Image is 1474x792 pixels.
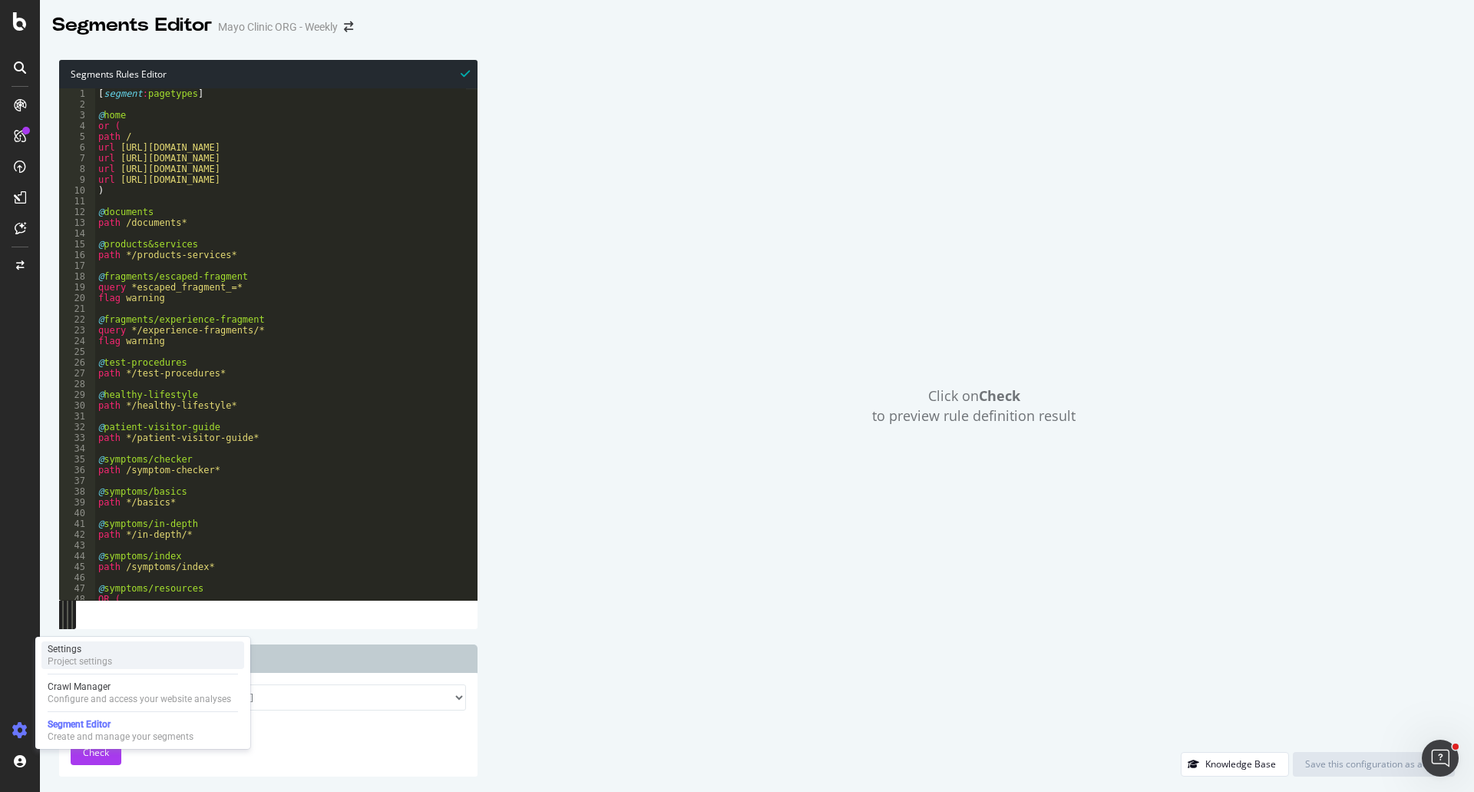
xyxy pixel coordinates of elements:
[59,379,95,389] div: 28
[59,551,95,562] div: 44
[59,529,95,540] div: 42
[59,271,95,282] div: 18
[59,314,95,325] div: 22
[59,110,95,121] div: 3
[1181,752,1289,777] button: Knowledge Base
[59,389,95,400] div: 29
[41,679,244,707] a: Crawl ManagerConfigure and access your website analyses
[59,336,95,346] div: 24
[59,239,95,250] div: 15
[52,12,212,38] div: Segments Editor
[59,293,95,303] div: 20
[59,562,95,572] div: 45
[59,260,95,271] div: 17
[59,217,95,228] div: 13
[41,717,244,744] a: Segment EditorCreate and manage your segments
[59,540,95,551] div: 43
[59,282,95,293] div: 19
[48,643,112,655] div: Settings
[59,185,95,196] div: 10
[872,386,1076,426] span: Click on to preview rule definition result
[1205,757,1276,770] div: Knowledge Base
[59,60,478,88] div: Segments Rules Editor
[59,400,95,411] div: 30
[59,196,95,207] div: 11
[59,368,95,379] div: 27
[59,303,95,314] div: 21
[48,731,193,743] div: Create and manage your segments
[71,741,121,765] button: Check
[48,681,231,693] div: Crawl Manager
[344,22,353,32] div: arrow-right-arrow-left
[59,174,95,185] div: 9
[59,718,454,733] div: Show Advanced Settings
[59,508,95,519] div: 40
[59,583,95,594] div: 47
[979,386,1020,405] strong: Check
[1305,757,1443,770] div: Save this configuration as active
[59,164,95,174] div: 8
[59,142,95,153] div: 6
[59,422,95,432] div: 32
[59,594,95,605] div: 48
[59,411,95,422] div: 31
[83,746,109,759] span: Check
[1422,740,1459,777] iframe: Intercom live chat
[48,655,112,668] div: Project settings
[59,131,95,142] div: 5
[59,88,95,99] div: 1
[59,346,95,357] div: 25
[461,66,470,81] span: Syntax is valid
[59,121,95,131] div: 4
[59,153,95,164] div: 7
[48,718,193,731] div: Segment Editor
[59,250,95,260] div: 16
[59,572,95,583] div: 46
[59,207,95,217] div: 12
[59,228,95,239] div: 14
[59,357,95,368] div: 26
[59,325,95,336] div: 23
[48,693,231,705] div: Configure and access your website analyses
[59,497,95,508] div: 39
[59,465,95,476] div: 36
[59,454,95,465] div: 35
[59,519,95,529] div: 41
[59,432,95,443] div: 33
[1181,757,1289,770] a: Knowledge Base
[41,641,244,669] a: SettingsProject settings
[59,476,95,486] div: 37
[59,486,95,497] div: 38
[59,99,95,110] div: 2
[59,443,95,454] div: 34
[218,19,338,35] div: Mayo Clinic ORG - Weekly
[1293,752,1455,777] button: Save this configuration as active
